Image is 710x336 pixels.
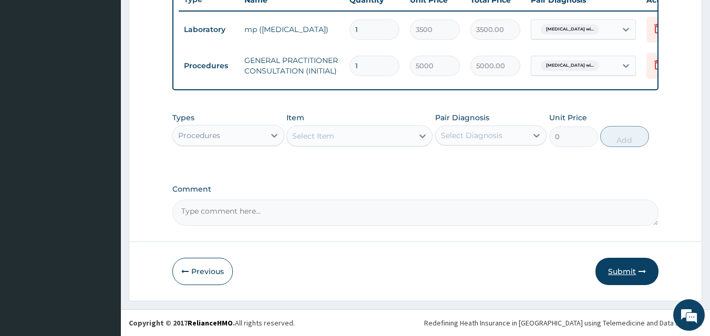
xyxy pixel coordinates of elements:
td: Laboratory [179,20,239,39]
div: Select Diagnosis [441,130,502,141]
span: [MEDICAL_DATA] wi... [541,24,599,35]
textarea: Type your message and hit 'Enter' [5,224,200,261]
td: mp ([MEDICAL_DATA]) [239,19,344,40]
button: Previous [172,258,233,285]
div: Redefining Heath Insurance in [GEOGRAPHIC_DATA] using Telemedicine and Data Science! [424,318,702,328]
span: [MEDICAL_DATA] wi... [541,60,599,71]
div: Procedures [178,130,220,141]
button: Submit [595,258,658,285]
strong: Copyright © 2017 . [129,318,235,328]
span: We're online! [61,101,145,207]
label: Item [286,112,304,123]
label: Unit Price [549,112,587,123]
label: Pair Diagnosis [435,112,489,123]
div: Minimize live chat window [172,5,198,30]
td: Procedures [179,56,239,76]
div: Select Item [292,131,334,141]
a: RelianceHMO [188,318,233,328]
footer: All rights reserved. [121,309,710,336]
td: GENERAL PRACTITIONER CONSULTATION (INITIAL) [239,50,344,81]
label: Comment [172,185,659,194]
div: Chat with us now [55,59,177,72]
label: Types [172,113,194,122]
button: Add [600,126,649,147]
img: d_794563401_company_1708531726252_794563401 [19,52,43,79]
